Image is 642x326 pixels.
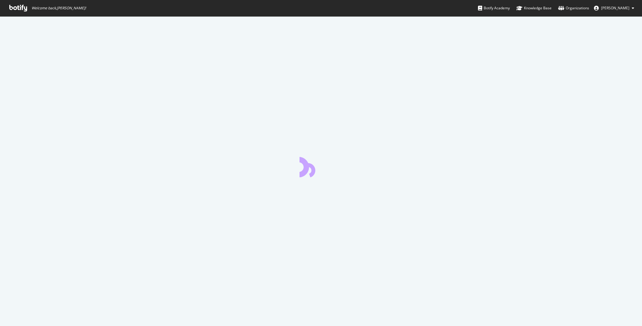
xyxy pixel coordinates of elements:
span: David Lewis [601,5,629,11]
div: Knowledge Base [516,5,552,11]
button: [PERSON_NAME] [589,3,639,13]
div: animation [300,156,343,177]
div: Botify Academy [478,5,510,11]
span: Welcome back, [PERSON_NAME] ! [32,6,86,11]
div: Organizations [558,5,589,11]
